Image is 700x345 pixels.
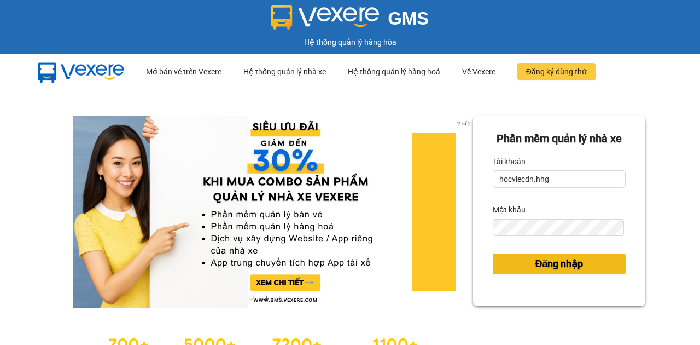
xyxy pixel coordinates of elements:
[243,54,326,89] div: Hệ thống quản lý nhà xe
[493,170,626,188] input: Tài khoản
[493,130,626,147] div: Phần mềm quản lý nhà xe
[249,295,253,299] li: slide item 1
[535,256,583,272] span: Đăng nhập
[271,16,429,25] a: GMS
[55,116,70,308] button: previous slide / item
[27,54,135,90] img: mbUUG5Q.png
[262,295,266,299] li: slide item 2
[493,219,624,236] input: Mật khẩu
[388,8,429,28] span: GMS
[517,63,596,81] button: Đăng ký dùng thử
[454,116,473,130] p: 2 of 3
[526,66,587,78] span: Đăng ký dùng thử
[462,54,495,89] div: Về Vexere
[275,295,279,299] li: slide item 3
[493,201,526,219] label: Mật khẩu
[348,54,440,89] div: Hệ thống quản lý hàng hoá
[146,54,221,89] div: Mở bán vé trên Vexere
[458,116,473,308] button: next slide / item
[271,5,380,30] img: logo 2
[493,153,526,170] label: Tài khoản
[3,36,697,48] div: Hệ thống quản lý hàng hóa
[493,254,626,274] button: Đăng nhập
